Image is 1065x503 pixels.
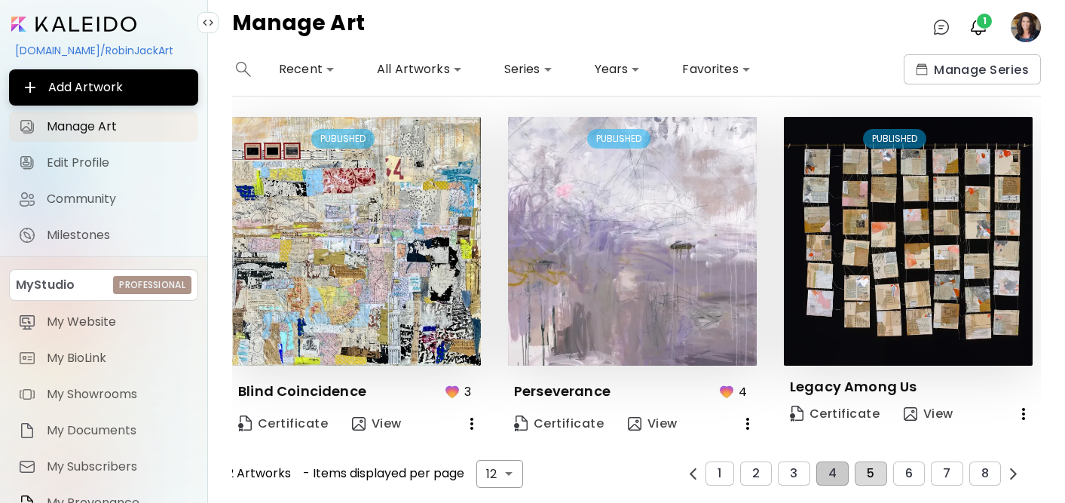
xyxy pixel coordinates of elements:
span: Certificate [238,416,328,432]
button: view-artView [622,409,684,439]
p: Legacy Among Us [790,378,917,396]
img: view-art [904,407,917,421]
span: Edit Profile [47,155,189,170]
a: itemMy Subscribers [9,452,198,482]
span: Manage Series [916,62,1029,78]
a: itemMy BioLink [9,343,198,373]
img: prev [1008,468,1019,480]
img: item [18,349,36,367]
a: itemMy Website [9,307,198,337]
a: Community iconCommunity [9,184,198,214]
p: MyStudio [16,276,75,294]
div: PUBLISHED [311,129,375,149]
a: CertificateCertificate [784,399,886,429]
img: item [18,385,36,403]
button: favorites4 [714,378,757,406]
span: 6 [905,467,913,480]
img: Manage Art icon [18,118,36,136]
a: itemMy Documents [9,416,198,446]
img: thumbnail [508,117,757,366]
span: - Items displayed per page [303,467,464,480]
span: 1 [718,467,721,480]
p: Blind Coincidence [238,382,366,400]
button: 3 [778,462,809,486]
a: Edit Profile iconEdit Profile [9,148,198,178]
img: item [18,313,36,331]
span: My BioLink [47,351,189,366]
img: chatIcon [932,18,950,36]
img: Edit Profile icon [18,154,36,172]
a: itemMy Showrooms [9,379,198,409]
span: Milestones [47,228,189,243]
button: favorites3 [439,378,481,406]
span: My Website [47,314,189,330]
a: CertificateCertificate [508,409,610,439]
button: search [232,54,255,84]
span: Community [47,192,189,207]
img: view-art [352,417,366,431]
button: 1 [705,462,733,486]
button: view-artView [898,399,959,429]
h4: Manage Art [232,12,365,42]
img: thumbnail [784,117,1033,366]
img: search [236,62,251,77]
span: 3 [790,467,797,480]
p: 3 [464,382,471,401]
span: 4 [828,467,837,480]
span: My Showrooms [47,387,189,402]
button: 6 [893,462,925,486]
div: PUBLISHED [863,129,926,149]
button: 4 [816,462,849,486]
img: Community icon [18,190,36,208]
span: Add Artwork [21,78,186,97]
button: 5 [855,462,886,486]
div: Years [589,57,647,81]
div: PUBLISHED [587,129,650,149]
button: prev [684,465,702,483]
p: Perseverance [514,382,611,400]
button: view-artView [346,409,408,439]
img: view-art [628,417,641,431]
span: View [904,406,953,422]
img: favorites [718,382,736,400]
button: Add Artwork [9,69,198,106]
span: View [628,416,678,432]
span: 12 Artworks [223,467,291,480]
button: prev [1004,465,1023,483]
span: 8 [981,467,989,480]
a: Manage Art iconManage Art [9,112,198,142]
img: prev [687,468,699,480]
button: bellIcon1 [966,14,991,40]
img: favorites [443,382,461,400]
div: [DOMAIN_NAME]/RobinJackArt [9,38,198,63]
img: collections [916,63,928,75]
img: Milestones icon [18,226,36,244]
div: Recent [273,57,341,81]
span: 7 [943,467,950,480]
span: 2 [752,467,760,480]
div: Favorites [676,57,756,81]
img: Certificate [514,416,528,431]
img: bellIcon [969,18,987,36]
div: Series [498,57,559,81]
div: 12 [476,460,523,488]
span: My Documents [47,423,189,438]
img: item [18,422,36,440]
div: All Artworks [371,57,468,81]
p: 4 [739,382,747,401]
span: My Subscribers [47,459,189,474]
span: Certificate [514,416,604,432]
img: collapse [202,17,214,29]
span: Certificate [790,406,880,422]
span: View [352,416,402,432]
span: 1 [977,14,992,29]
a: CertificateCertificate [232,409,334,439]
img: item [18,458,36,476]
button: 7 [931,462,962,486]
button: collectionsManage Series [904,54,1041,84]
span: 5 [867,467,874,480]
button: 8 [969,462,1001,486]
img: Certificate [790,406,803,422]
img: Certificate [238,416,252,431]
img: thumbnail [232,117,481,366]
